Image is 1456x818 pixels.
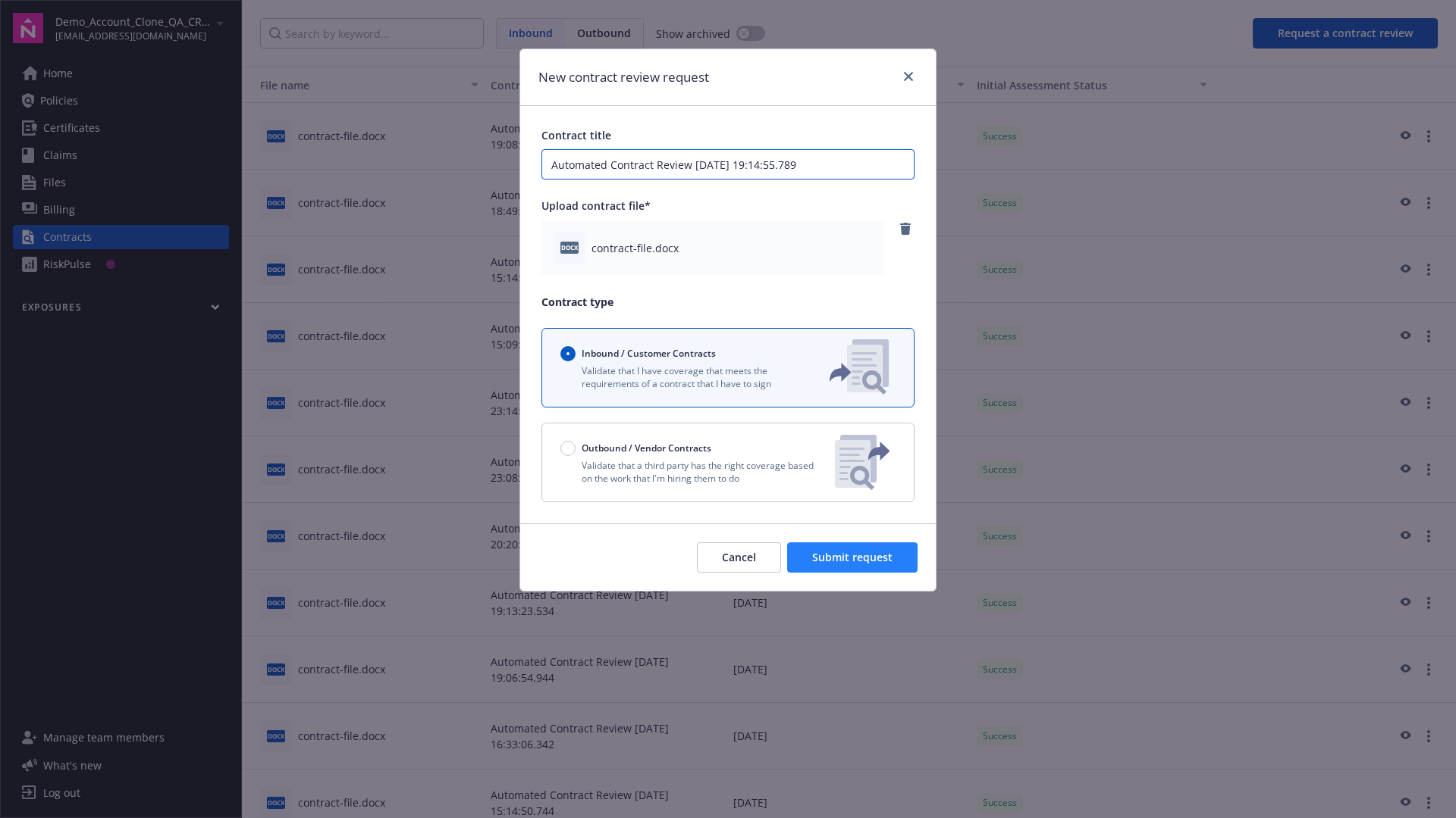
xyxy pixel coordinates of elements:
input: Inbound / Customer Contracts [560,346,576,361]
span: docx [560,242,579,253]
input: Enter a title for this contract [541,149,915,180]
span: Submit request [812,550,893,564]
button: Inbound / Customer ContractsValidate that I have coverage that meets the requirements of a contra... [541,328,915,407]
span: Inbound / Customer Contracts [582,347,716,360]
button: Outbound / Vendor ContractsValidate that a third party has the right coverage based on the work t... [541,423,915,502]
p: Validate that I have coverage that meets the requirements of a contract that I have to sign [560,364,805,390]
span: Outbound / Vendor Contracts [582,442,711,454]
input: Outbound / Vendor Contracts [560,441,576,456]
span: contract-file.docx [591,240,679,256]
a: close [899,67,918,86]
a: remove [896,220,915,238]
p: Contract type [541,294,915,310]
button: Cancel [697,542,781,573]
p: Validate that a third party has the right coverage based on the work that I'm hiring them to do [560,459,823,485]
button: Submit request [787,542,918,573]
span: Upload contract file* [541,198,651,213]
span: Contract title [541,128,611,142]
h1: New contract review request [538,67,709,87]
span: Cancel [722,550,756,564]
